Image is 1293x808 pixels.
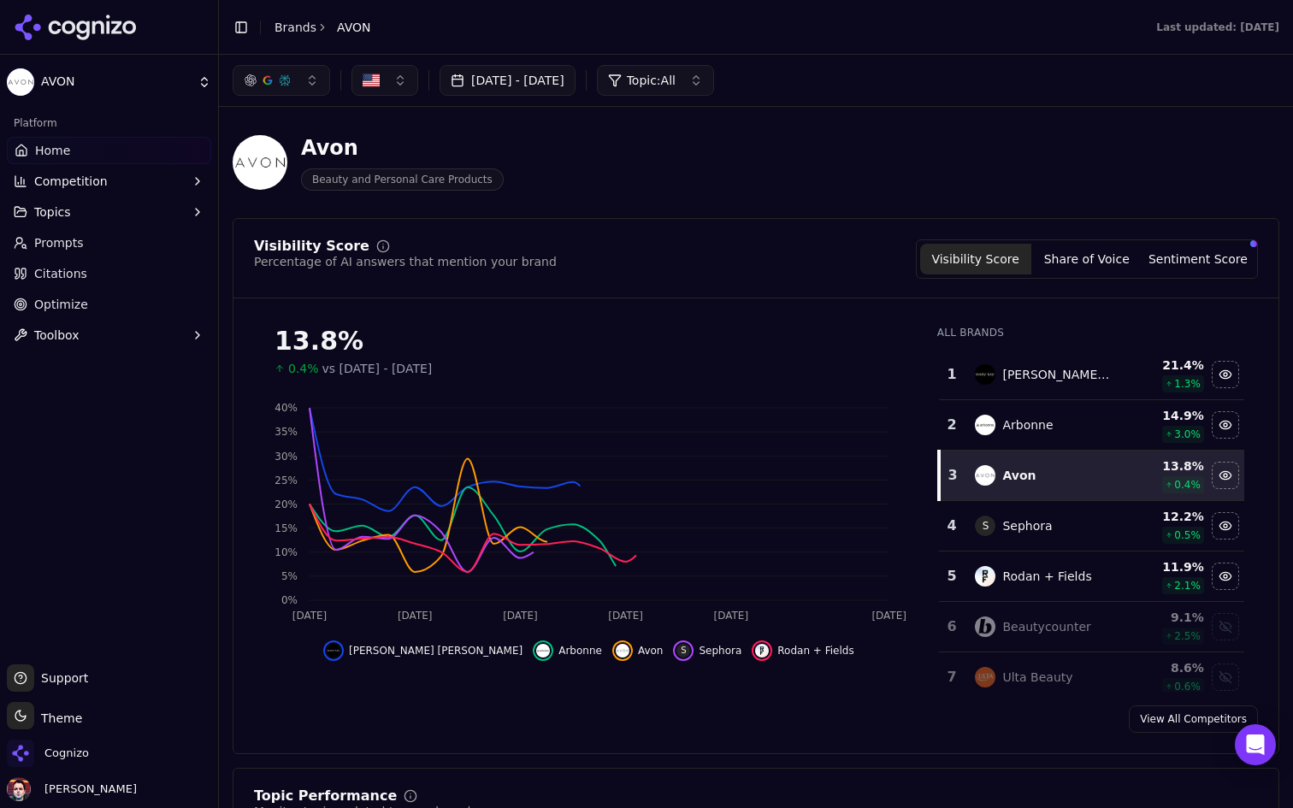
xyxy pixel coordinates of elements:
span: AVON [41,74,191,90]
div: Visibility Score [254,239,369,253]
button: Visibility Score [920,244,1031,274]
tspan: [DATE] [714,610,749,622]
img: rodan + fields [975,566,995,587]
tr: 7ulta beautyUlta Beauty8.6%0.6%Show ulta beauty data [939,652,1244,703]
span: 3.0 % [1174,428,1201,441]
span: Support [34,669,88,687]
a: Brands [275,21,316,34]
span: 1.3 % [1174,377,1201,391]
tspan: 25% [275,475,298,487]
button: Hide arbonne data [533,640,602,661]
img: ulta beauty [975,667,995,687]
span: Arbonne [558,644,602,658]
span: S [975,516,995,536]
img: Cognizo [7,740,34,767]
button: Sentiment Score [1142,244,1254,274]
span: Prompts [34,234,84,251]
div: 8.6 % [1126,659,1204,676]
div: 14.9 % [1126,407,1204,424]
button: Toolbox [7,321,211,349]
span: Avon [638,644,664,658]
span: Cognizo [44,746,89,761]
button: Hide avon data [1212,462,1239,489]
div: 6 [946,616,959,637]
tspan: 0% [281,594,298,606]
tr: 6beautycounterBeautycounter9.1%2.5%Show beautycounter data [939,602,1244,652]
img: US [363,72,380,89]
div: Percentage of AI answers that mention your brand [254,253,557,270]
span: Home [35,142,70,159]
div: Ulta Beauty [1002,669,1072,686]
span: vs [DATE] - [DATE] [322,360,433,377]
div: 21.4 % [1126,357,1204,374]
tspan: [DATE] [292,610,328,622]
button: Hide rodan + fields data [1212,563,1239,590]
img: mary kay [327,644,340,658]
div: 9.1 % [1126,609,1204,626]
div: Last updated: [DATE] [1156,21,1279,34]
a: Prompts [7,229,211,257]
span: 0.5 % [1174,528,1201,542]
span: Competition [34,173,108,190]
button: Hide mary kay data [323,640,523,661]
div: 5 [946,566,959,587]
img: Deniz Ozcan [7,777,31,801]
tspan: 40% [275,402,298,414]
span: 0.4 % [1174,478,1201,492]
img: beautycounter [975,616,995,637]
span: Sephora [699,644,741,658]
span: Rodan + Fields [777,644,853,658]
button: Topics [7,198,211,226]
div: Arbonne [1002,416,1053,433]
img: arbonne [975,415,995,435]
button: Hide rodan + fields data [752,640,853,661]
img: AVON [233,135,287,190]
img: avon [616,644,629,658]
tspan: [DATE] [871,610,906,622]
tspan: 20% [275,498,298,510]
a: Citations [7,260,211,287]
img: arbonne [536,644,550,658]
span: Citations [34,265,87,282]
span: 2.1 % [1174,579,1201,593]
button: [DATE] - [DATE] [440,65,576,96]
button: Hide sephora data [1212,512,1239,540]
span: [PERSON_NAME] [PERSON_NAME] [349,644,523,658]
div: Platform [7,109,211,137]
a: View All Competitors [1129,705,1258,733]
span: Optimize [34,296,88,313]
div: Avon [301,134,504,162]
div: [PERSON_NAME] [PERSON_NAME] [1002,366,1113,383]
div: Topic Performance [254,789,397,803]
tspan: [DATE] [398,610,433,622]
a: Optimize [7,291,211,318]
div: 7 [946,667,959,687]
button: Open organization switcher [7,740,89,767]
div: 13.8 % [1126,457,1204,475]
a: Home [7,137,211,164]
div: Beautycounter [1002,618,1090,635]
div: 12.2 % [1126,508,1204,525]
button: Hide arbonne data [1212,411,1239,439]
div: Rodan + Fields [1002,568,1091,585]
span: 2.5 % [1174,629,1201,643]
span: S [676,644,690,658]
span: AVON [337,19,371,36]
tspan: 15% [275,522,298,534]
tspan: [DATE] [503,610,538,622]
div: 13.8% [275,326,903,357]
span: [PERSON_NAME] [38,781,137,797]
tr: 4SSephora12.2%0.5%Hide sephora data [939,501,1244,551]
tr: 1mary kay[PERSON_NAME] [PERSON_NAME]21.4%1.3%Hide mary kay data [939,350,1244,400]
img: rodan + fields [755,644,769,658]
nav: breadcrumb [275,19,371,36]
tr: 2arbonneArbonne14.9%3.0%Hide arbonne data [939,400,1244,451]
div: Avon [1002,467,1036,484]
tspan: [DATE] [608,610,643,622]
button: Competition [7,168,211,195]
div: All Brands [937,326,1244,339]
tr: 3avonAvon13.8%0.4%Hide avon data [939,451,1244,501]
span: 0.4% [288,360,319,377]
img: AVON [7,68,34,96]
tr: 5rodan + fieldsRodan + Fields11.9%2.1%Hide rodan + fields data [939,551,1244,602]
